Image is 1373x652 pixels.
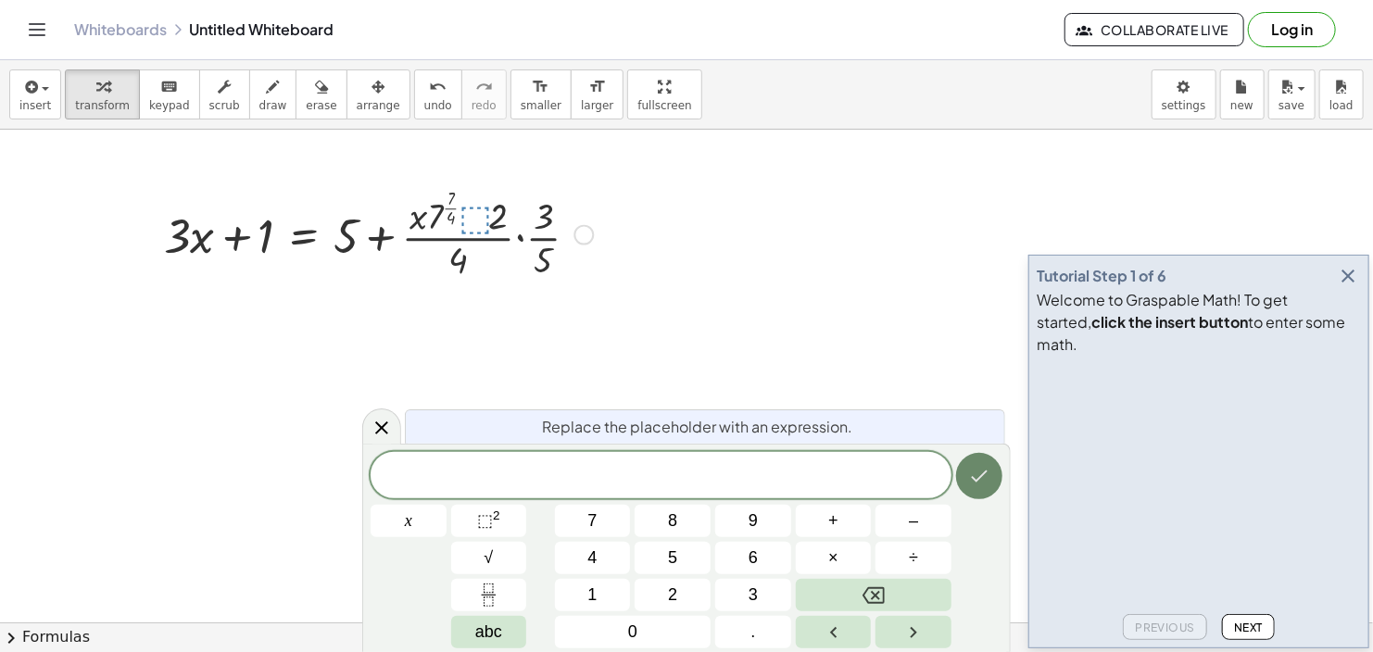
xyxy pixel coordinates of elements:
[1268,69,1316,119] button: save
[555,542,631,574] button: 4
[750,620,755,645] span: .
[65,69,140,119] button: transform
[635,542,711,574] button: 5
[532,76,549,98] i: format_size
[74,20,167,39] a: Whiteboards
[521,99,561,112] span: smaller
[1220,69,1265,119] button: new
[875,542,951,574] button: Divide
[875,616,951,648] button: Right arrow
[149,99,190,112] span: keypad
[749,545,758,570] span: 6
[796,616,872,648] button: Left arrow
[627,69,701,119] button: fullscreen
[1319,69,1364,119] button: load
[796,505,872,537] button: Plus
[635,505,711,537] button: 8
[555,616,711,648] button: 0
[199,69,250,119] button: scrub
[637,99,691,112] span: fullscreen
[19,99,51,112] span: insert
[139,69,200,119] button: keyboardkeypad
[75,99,130,112] span: transform
[451,542,527,574] button: Square root
[909,508,918,533] span: –
[668,545,677,570] span: 5
[555,505,631,537] button: 7
[249,69,297,119] button: draw
[542,416,852,438] span: Replace the placeholder with an expression.
[1230,99,1253,112] span: new
[259,99,287,112] span: draw
[475,76,493,98] i: redo
[875,505,951,537] button: Minus
[571,69,624,119] button: format_sizelarger
[715,542,791,574] button: 6
[9,69,61,119] button: insert
[424,99,452,112] span: undo
[828,508,838,533] span: +
[715,579,791,611] button: 3
[956,453,1002,499] button: Done
[581,99,613,112] span: larger
[357,99,400,112] span: arrange
[209,99,240,112] span: scrub
[477,511,493,530] span: ⬚
[296,69,346,119] button: erase
[668,508,677,533] span: 8
[429,76,447,98] i: undo
[1037,265,1166,287] div: Tutorial Step 1 of 6
[1080,21,1228,38] span: Collaborate Live
[588,545,598,570] span: 4
[555,579,631,611] button: 1
[461,69,507,119] button: redoredo
[796,579,951,611] button: Backspace
[715,616,791,648] button: .
[749,583,758,608] span: 3
[1248,12,1336,47] button: Log in
[628,620,637,645] span: 0
[510,69,572,119] button: format_sizesmaller
[485,545,494,570] span: √
[405,508,412,533] span: x
[1234,621,1263,634] span: Next
[160,76,178,98] i: keyboard
[451,616,527,648] button: Alphabet
[451,505,527,537] button: Squared
[749,508,758,533] span: 9
[371,505,447,537] button: x
[668,583,677,608] span: 2
[909,545,918,570] span: ÷
[1091,312,1248,332] b: click the insert button
[22,15,52,44] button: Toggle navigation
[1222,614,1275,640] button: Next
[635,579,711,611] button: 2
[715,505,791,537] button: 9
[1064,13,1244,46] button: Collaborate Live
[306,99,336,112] span: erase
[588,508,598,533] span: 7
[1279,99,1304,112] span: save
[1162,99,1206,112] span: settings
[493,508,500,522] sup: 2
[1329,99,1354,112] span: load
[346,69,410,119] button: arrange
[588,76,606,98] i: format_size
[828,545,838,570] span: ×
[475,620,502,645] span: abc
[472,99,497,112] span: redo
[414,69,462,119] button: undoundo
[588,583,598,608] span: 1
[796,542,872,574] button: Times
[451,579,527,611] button: Fraction
[1152,69,1216,119] button: settings
[1037,289,1361,356] div: Welcome to Graspable Math! To get started, to enter some math.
